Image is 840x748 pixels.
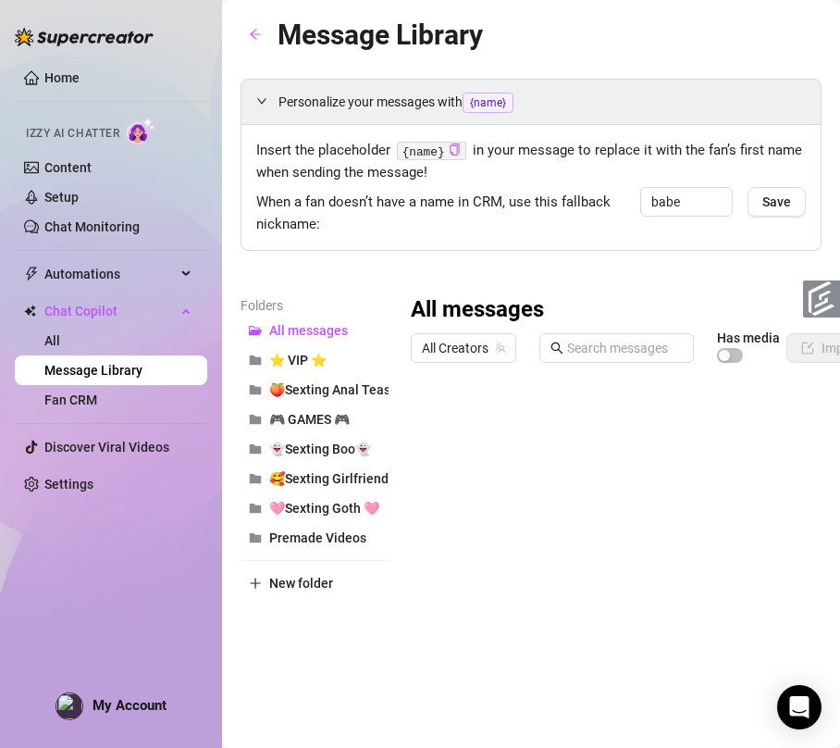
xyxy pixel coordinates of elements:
span: arrow-left [249,28,262,41]
img: logo-BBDzfeDw.svg [15,28,154,46]
a: Message Library [44,363,142,378]
span: Automations [44,259,176,289]
a: All [44,333,60,348]
code: {name} [397,142,466,161]
span: expanded [256,95,267,106]
a: Fan CRM [44,393,97,407]
span: Izzy AI Chatter [26,125,119,143]
button: New folder [241,568,389,598]
button: 👻Sexting Boo👻 [241,434,389,464]
a: Setup [44,190,79,205]
img: AI Chatter [127,118,155,144]
article: Message Library [278,13,483,56]
span: folder [249,502,262,515]
span: {name} [463,93,513,113]
span: 🍑Sexting Anal Tease🍑 [269,382,414,397]
button: 🍑Sexting Anal Tease🍑 [241,375,389,405]
div: Personalize your messages with{name} [241,80,821,124]
span: New folder [269,576,333,591]
span: Save [762,194,791,209]
a: Settings [44,477,93,492]
span: Personalize your messages with [278,92,806,113]
span: folder [249,354,262,367]
button: 🎮 GAMES 🎮 [241,405,389,434]
span: folder [249,413,262,426]
span: folder [249,531,262,544]
span: plus [249,577,262,590]
span: copy [449,143,461,156]
a: Chat Monitoring [44,219,140,234]
span: All messages [269,323,348,338]
button: Save [747,187,806,217]
span: 🩷Sexting Goth 🩷 [269,501,379,516]
h3: All messages [411,295,544,325]
span: 🎮 GAMES 🎮 [269,412,350,427]
article: Has media [717,332,780,343]
span: 👻Sexting Boo👻 [269,442,371,456]
span: My Account [93,697,167,714]
input: Search messages [567,338,683,358]
button: Premade Videos [241,523,389,553]
img: profilePics%2FpPO1ohh4ZhOv2Kznd3YYJfUuvdV2.jpeg [56,693,82,719]
a: Content [44,160,92,175]
button: 🥰Sexting Girlfriend🥰 [241,464,389,493]
span: Insert the placeholder in your message to replace it with the fan’s first name when sending the m... [256,140,806,183]
span: Premade Videos [269,530,366,545]
button: ⭐ VIP ⭐ [241,345,389,375]
img: Chat Copilot [24,305,36,318]
button: All messages [241,316,389,345]
span: team [495,343,506,354]
article: Folders [241,295,389,316]
span: ⭐ VIP ⭐ [269,353,327,368]
a: Discover Viral Videos [44,440,169,455]
span: folder-open [249,324,262,337]
span: folder [249,472,262,485]
span: thunderbolt [24,267,39,281]
button: 🩷Sexting Goth 🩷 [241,493,389,523]
span: Chat Copilot [44,296,176,326]
span: folder [249,383,262,396]
button: Click to Copy [449,143,461,157]
span: 🥰Sexting Girlfriend🥰 [269,471,404,486]
span: All Creators [422,334,505,362]
span: folder [249,443,262,455]
div: Open Intercom Messenger [777,685,821,729]
span: search [550,342,563,355]
a: Home [44,70,80,85]
span: When a fan doesn’t have a name in CRM, use this fallback nickname: [256,192,631,235]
